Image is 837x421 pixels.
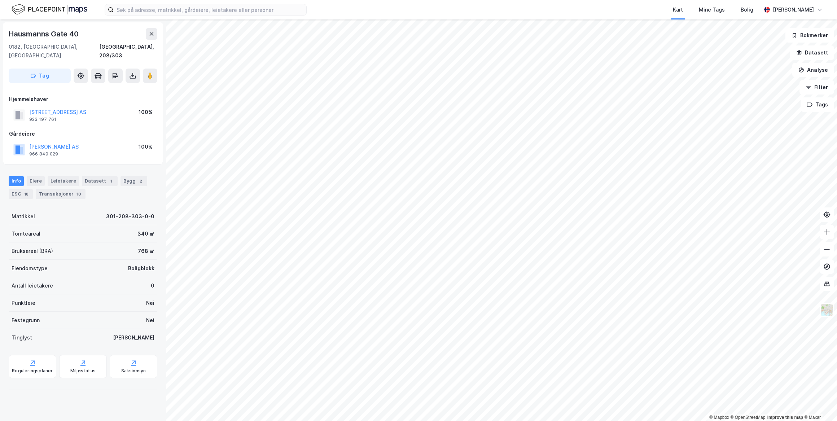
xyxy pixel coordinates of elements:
[12,3,87,16] img: logo.f888ab2527a4732fd821a326f86c7f29.svg
[767,415,803,420] a: Improve this map
[801,386,837,421] iframe: Chat Widget
[699,5,725,14] div: Mine Tags
[106,212,154,221] div: 301-208-303-0-0
[785,28,834,43] button: Bokmerker
[801,386,837,421] div: Kontrollprogram for chat
[12,281,53,290] div: Antall leietakere
[139,142,153,151] div: 100%
[12,333,32,342] div: Tinglyst
[9,189,33,199] div: ESG
[108,177,115,185] div: 1
[12,247,53,255] div: Bruksareal (BRA)
[113,333,154,342] div: [PERSON_NAME]
[741,5,753,14] div: Bolig
[12,368,53,374] div: Reguleringsplaner
[137,177,144,185] div: 2
[731,415,766,420] a: OpenStreetMap
[790,45,834,60] button: Datasett
[801,97,834,112] button: Tags
[121,368,146,374] div: Saksinnsyn
[9,28,80,40] div: Hausmanns Gate 40
[12,299,35,307] div: Punktleie
[9,43,99,60] div: 0182, [GEOGRAPHIC_DATA], [GEOGRAPHIC_DATA]
[9,130,157,138] div: Gårdeiere
[151,281,154,290] div: 0
[792,63,834,77] button: Analyse
[9,176,24,186] div: Info
[75,190,83,198] div: 10
[114,4,306,15] input: Søk på adresse, matrikkel, gårdeiere, leietakere eller personer
[146,316,154,325] div: Nei
[29,151,58,157] div: 966 849 029
[820,303,834,317] img: Z
[773,5,814,14] div: [PERSON_NAME]
[70,368,96,374] div: Miljøstatus
[799,80,834,95] button: Filter
[12,316,40,325] div: Festegrunn
[82,176,118,186] div: Datasett
[138,247,154,255] div: 768 ㎡
[146,299,154,307] div: Nei
[139,108,153,117] div: 100%
[23,190,30,198] div: 18
[673,5,683,14] div: Kart
[12,264,48,273] div: Eiendomstype
[27,176,45,186] div: Eiere
[709,415,729,420] a: Mapbox
[137,229,154,238] div: 340 ㎡
[12,229,40,238] div: Tomteareal
[9,95,157,104] div: Hjemmelshaver
[29,117,56,122] div: 923 197 761
[36,189,86,199] div: Transaksjoner
[48,176,79,186] div: Leietakere
[9,69,71,83] button: Tag
[128,264,154,273] div: Boligblokk
[99,43,157,60] div: [GEOGRAPHIC_DATA], 208/303
[12,212,35,221] div: Matrikkel
[120,176,147,186] div: Bygg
